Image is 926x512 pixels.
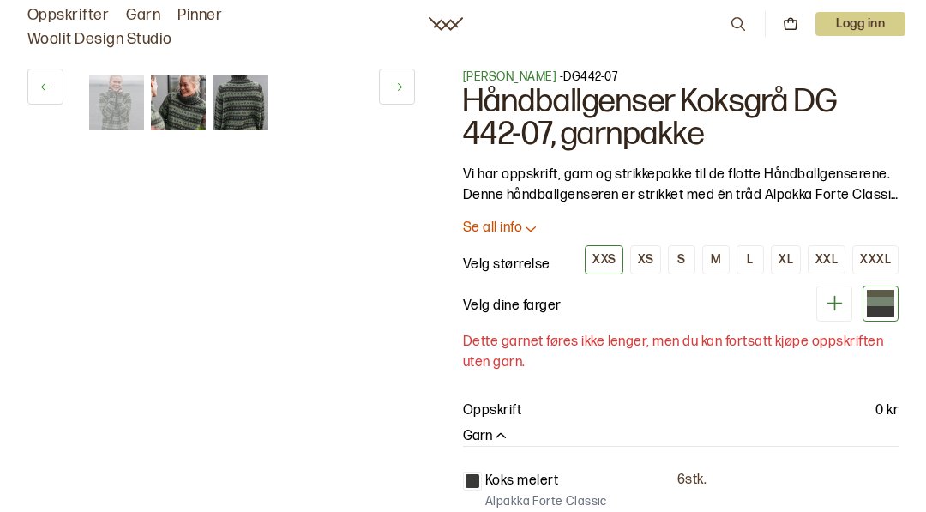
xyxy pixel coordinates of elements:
[463,401,521,421] p: Oppskrift
[815,252,838,268] div: XXL
[875,401,899,421] p: 0 kr
[485,471,558,491] p: Koks melert
[463,220,899,238] button: Se all info
[702,245,730,274] button: M
[677,252,685,268] div: S
[177,3,222,27] a: Pinner
[463,296,562,316] p: Velg dine farger
[463,69,899,86] p: - DG442-07
[463,332,899,373] p: Dette garnet føres ikke lenger, men du kan fortsatt kjøpe oppskriften uten garn.
[737,245,764,274] button: L
[771,245,801,274] button: XL
[630,245,661,274] button: XS
[779,252,793,268] div: XL
[463,86,899,151] h1: Håndballgenser Koksgrå DG 442-07, garnpakke
[592,252,616,268] div: XXS
[463,255,550,275] p: Velg størrelse
[860,252,891,268] div: XXXL
[485,493,607,510] p: Alpakka Forte Classic
[126,3,160,27] a: Garn
[815,12,905,36] button: User dropdown
[711,252,721,268] div: M
[463,428,509,446] button: Garn
[463,220,522,238] p: Se all info
[808,245,845,274] button: XXL
[463,69,556,84] a: [PERSON_NAME]
[815,12,905,36] p: Logg inn
[852,245,899,274] button: XXXL
[27,3,109,27] a: Oppskrifter
[585,245,623,274] button: XXS
[747,252,753,268] div: L
[677,472,707,490] p: 6 stk.
[27,27,172,51] a: Woolit Design Studio
[463,165,899,206] p: Vi har oppskrift, garn og strikkepakke til de flotte Håndballgenserene. Denne håndballgenseren er...
[668,245,695,274] button: S
[638,252,653,268] div: XS
[429,17,463,31] a: Woolit
[863,286,899,322] div: Koksgrå med høy hals (ikke tilgjenglig)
